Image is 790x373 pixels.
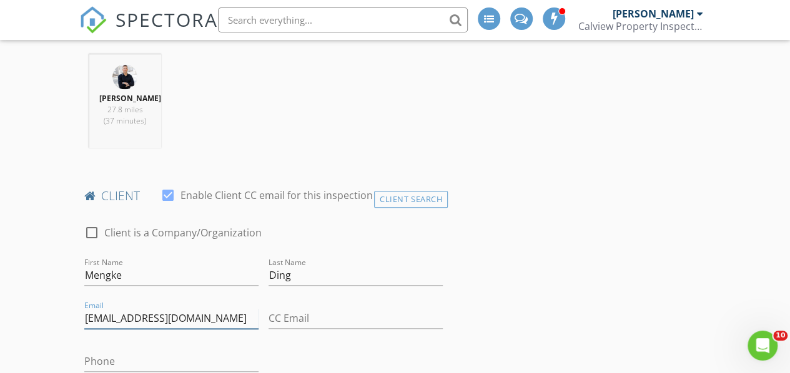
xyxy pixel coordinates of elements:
[218,7,468,32] input: Search everything...
[99,93,161,104] strong: [PERSON_NAME]
[107,104,143,115] span: 27.8 miles
[84,188,443,204] h4: client
[374,191,448,208] div: Client Search
[79,17,218,43] a: SPECTORA
[79,6,107,34] img: The Best Home Inspection Software - Spectora
[578,20,703,32] div: Calview Property Inspections
[112,64,137,89] img: profile.jpg
[116,6,218,32] span: SPECTORA
[748,331,778,361] iframe: Intercom live chat
[104,226,262,239] label: Client is a Company/Organization
[104,115,146,126] span: (37 minutes)
[180,189,373,201] label: Enable Client CC email for this inspection
[613,7,694,20] div: [PERSON_NAME]
[773,331,788,341] span: 10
